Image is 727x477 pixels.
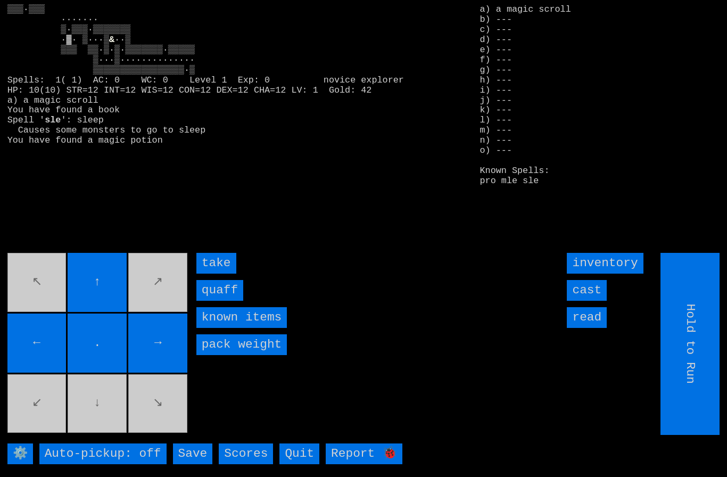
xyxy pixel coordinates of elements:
input: Quit [279,443,319,464]
input: ⚙️ [7,443,33,464]
input: . [68,314,127,373]
input: ↑ [68,253,127,312]
input: ← [7,314,67,373]
input: Save [173,443,213,464]
input: cast [567,280,607,301]
stats: a) a magic scroll b) --- c) --- d) --- e) --- f) --- g) --- h) --- i) --- j) --- k) --- l) --- m)... [480,5,720,148]
input: Report 🐞 [326,443,402,464]
input: known items [196,307,287,328]
larn: ▒▒▒·▒▒▒ ······· ▒·▒▒▒·▒▒▒▒▒▒▒ ·▓· ▒···▒ ··▒ ▒▒▒ ▒▒·▒·▒·▒▒▒▒▒▒▒·▒▒▒▒▒ ▒···▒·············· ▒▒▒▒▒▒▒▒... [7,5,466,243]
input: read [567,307,607,328]
input: take [196,253,236,274]
input: quaff [196,280,243,301]
input: Hold to Run [661,253,720,435]
font: & [109,35,114,45]
input: Scores [219,443,273,464]
input: Auto-pickup: off [39,443,167,464]
input: → [128,314,187,373]
b: sle [45,115,61,125]
input: pack weight [196,334,287,355]
input: inventory [567,253,643,274]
